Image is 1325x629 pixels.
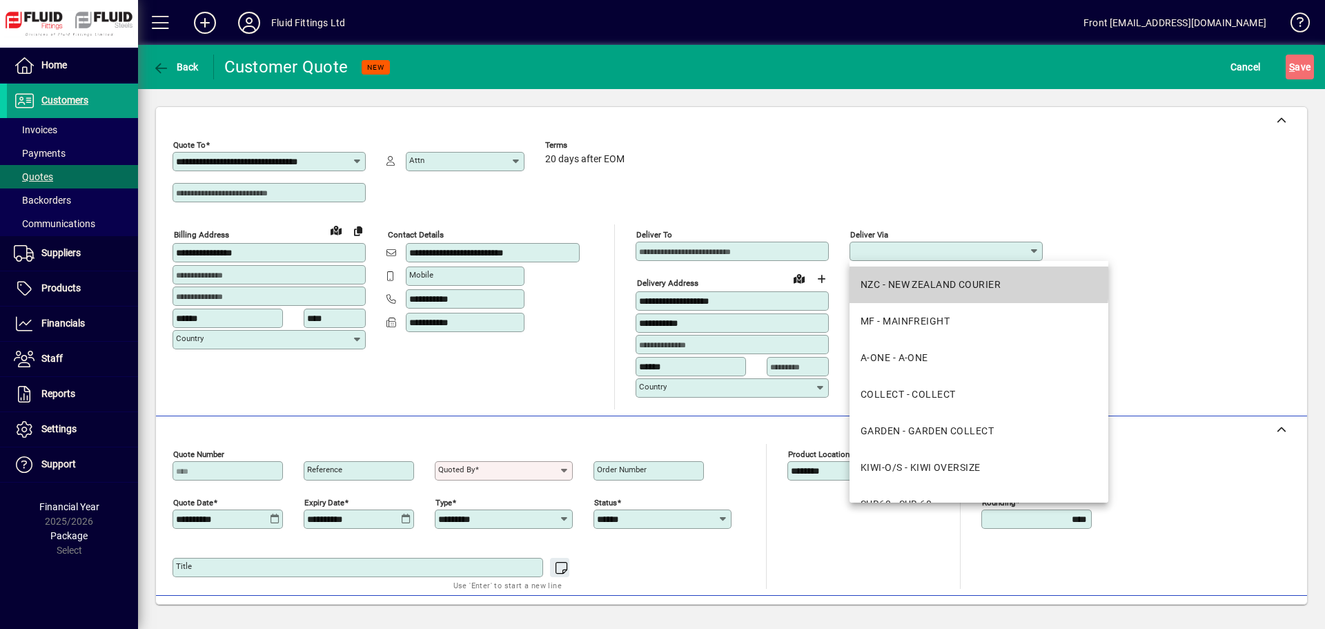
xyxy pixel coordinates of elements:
mat-label: Quote date [173,497,213,507]
mat-option: MF - MAINFREIGHT [850,303,1108,340]
div: MF - MAINFREIGHT [861,314,950,329]
button: Cancel [1227,55,1264,79]
app-page-header-button: Back [138,55,214,79]
a: Communications [7,212,138,235]
span: Product [1213,603,1269,626]
a: Suppliers [7,236,138,271]
a: View on map [788,267,810,289]
mat-option: GARDEN - GARDEN COLLECT [850,413,1108,449]
a: View on map [325,219,347,241]
mat-option: KIWI-O/S - KIWI OVERSIZE [850,449,1108,486]
a: Knowledge Base [1280,3,1308,48]
mat-label: Product location [788,449,850,458]
div: SUB60 - SUB 60 [861,497,932,512]
mat-label: Reference [307,465,342,474]
a: Reports [7,377,138,412]
mat-label: Order number [597,465,647,474]
span: ave [1289,56,1311,78]
span: Terms [545,141,628,150]
mat-label: Expiry date [304,497,344,507]
span: Quotes [14,171,53,182]
button: Back [149,55,202,79]
span: Home [41,59,67,70]
mat-option: A-ONE - A-ONE [850,340,1108,376]
button: Save [1286,55,1314,79]
mat-label: Quote To [173,140,206,150]
mat-option: SUB60 - SUB 60 [850,486,1108,523]
span: NEW [367,63,384,72]
a: Support [7,447,138,482]
span: Backorders [14,195,71,206]
mat-label: Status [594,497,617,507]
mat-label: Country [176,333,204,343]
mat-option: COLLECT - COLLECT [850,376,1108,413]
button: Choose address [810,268,832,290]
mat-hint: Use 'Enter' to start a new line [453,577,562,593]
button: Add [183,10,227,35]
div: KIWI-O/S - KIWI OVERSIZE [861,461,981,475]
span: Customers [41,95,88,106]
div: A-ONE - A-ONE [861,351,928,365]
mat-label: Mobile [409,270,433,280]
span: Reports [41,388,75,399]
span: Back [153,61,199,72]
a: Staff [7,342,138,376]
mat-label: Country [639,382,667,391]
button: Product History [827,602,909,627]
span: Suppliers [41,247,81,258]
span: Payments [14,148,66,159]
span: Product History [833,603,903,626]
div: COLLECT - COLLECT [861,387,955,402]
mat-label: Title [176,561,192,571]
mat-label: Type [435,497,452,507]
span: Package [50,530,88,541]
span: Cancel [1230,56,1261,78]
div: Customer Quote [224,56,349,78]
span: Support [41,458,76,470]
div: NZC - NEW ZEALAND COURIER [861,278,1001,292]
span: Settings [41,423,77,434]
a: Quotes [7,165,138,188]
mat-label: Quote number [173,449,224,458]
a: Home [7,48,138,83]
mat-label: Deliver To [636,230,672,240]
div: Front [EMAIL_ADDRESS][DOMAIN_NAME] [1083,12,1266,34]
div: GARDEN - GARDEN COLLECT [861,424,994,438]
button: Product [1206,602,1276,627]
a: Invoices [7,118,138,142]
span: Financials [41,318,85,329]
span: Financial Year [39,501,99,512]
a: Products [7,271,138,306]
span: 20 days after EOM [545,154,625,165]
span: Invoices [14,124,57,135]
button: Copy to Delivery address [347,220,369,242]
div: Fluid Fittings Ltd [271,12,345,34]
a: Financials [7,307,138,341]
span: Communications [14,218,95,229]
mat-option: NZC - NEW ZEALAND COURIER [850,267,1108,303]
mat-label: Quoted by [438,465,475,474]
mat-label: Deliver via [850,230,888,240]
a: Settings [7,412,138,447]
span: Products [41,282,81,293]
button: Profile [227,10,271,35]
a: Backorders [7,188,138,212]
span: Staff [41,353,63,364]
mat-label: Attn [409,155,424,165]
a: Payments [7,142,138,165]
span: S [1289,61,1295,72]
